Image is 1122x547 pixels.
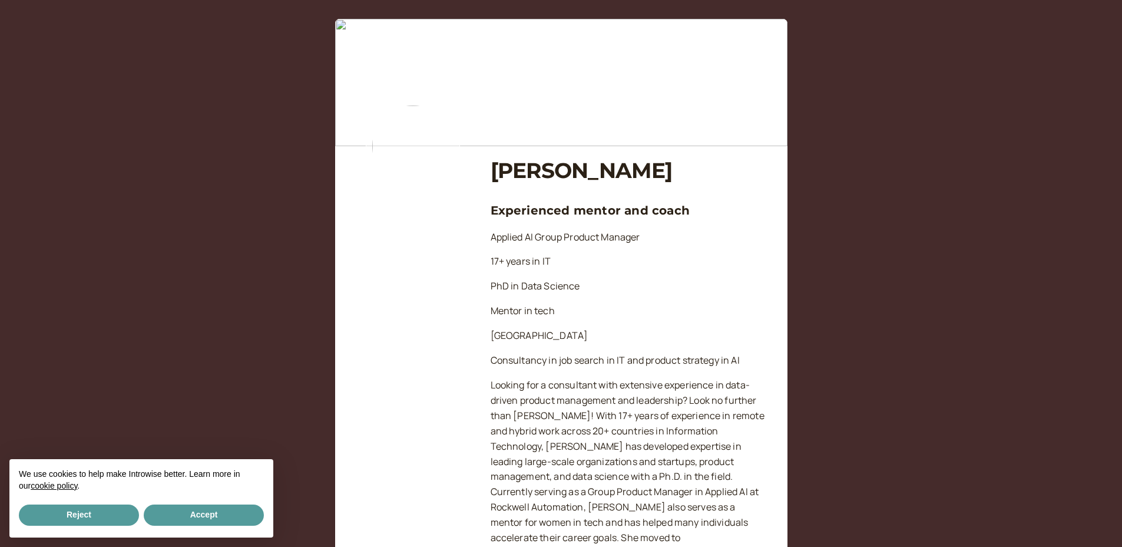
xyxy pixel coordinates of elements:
[19,505,139,526] button: Reject
[491,304,769,319] p: Mentor in tech
[491,201,769,220] h3: Experienced mentor and coach
[31,481,77,490] a: cookie policy
[491,279,769,294] p: PhD in Data Science
[9,459,273,502] div: We use cookies to help make Introwise better. Learn more in our .
[144,505,264,526] button: Accept
[491,230,769,245] p: Applied AI Group Product Manager
[491,158,769,183] h1: [PERSON_NAME]
[491,328,769,344] p: [GEOGRAPHIC_DATA]
[491,353,769,368] p: Consultancy in job search in IT and product strategy in AI
[491,254,769,269] p: 17+ years in IT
